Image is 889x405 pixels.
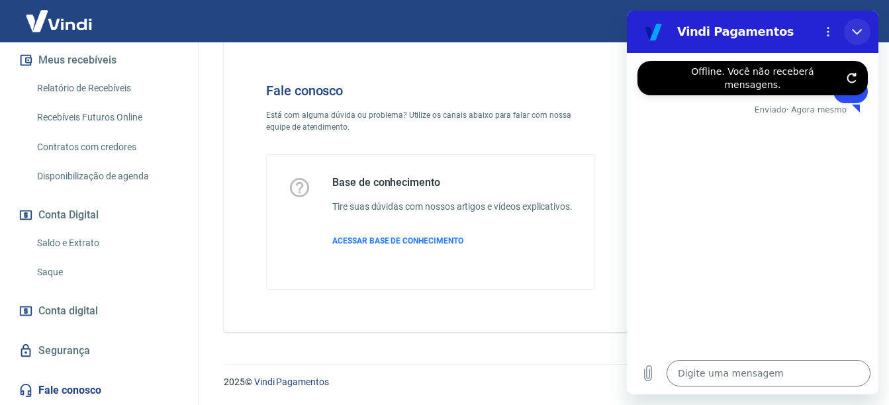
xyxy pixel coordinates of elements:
a: Vindi Pagamentos [254,377,329,387]
a: Saque [32,259,182,286]
a: Saldo e Extrato [32,230,182,257]
button: Conta Digital [16,201,182,230]
a: Segurança [16,336,182,365]
span: ACESSAR BASE DE CONHECIMENTO [332,236,463,246]
h4: Fale conosco [266,83,595,99]
a: Disponibilização de agenda [32,163,182,190]
p: 2025 © [224,375,857,389]
h6: Tire suas dúvidas com nossos artigos e vídeos explicativos. [332,200,573,214]
a: ACESSAR BASE DE CONHECIMENTO [332,235,573,247]
a: Relatório de Recebíveis [32,75,182,102]
iframe: Janela de mensagens [627,11,878,394]
button: Sair [825,9,873,34]
span: Conta digital [38,302,98,320]
a: Conta digital [16,296,182,326]
a: Fale conosco [16,376,182,405]
h5: Base de conhecimento [332,176,573,189]
button: Meus recebíveis [16,46,182,75]
img: Fale conosco [626,62,827,238]
img: Vindi [16,1,102,41]
p: Está com alguma dúvida ou problema? Utilize os canais abaixo para falar com nossa equipe de atend... [266,109,595,133]
a: Contratos com credores [32,134,182,161]
a: Recebíveis Futuros Online [32,104,182,131]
